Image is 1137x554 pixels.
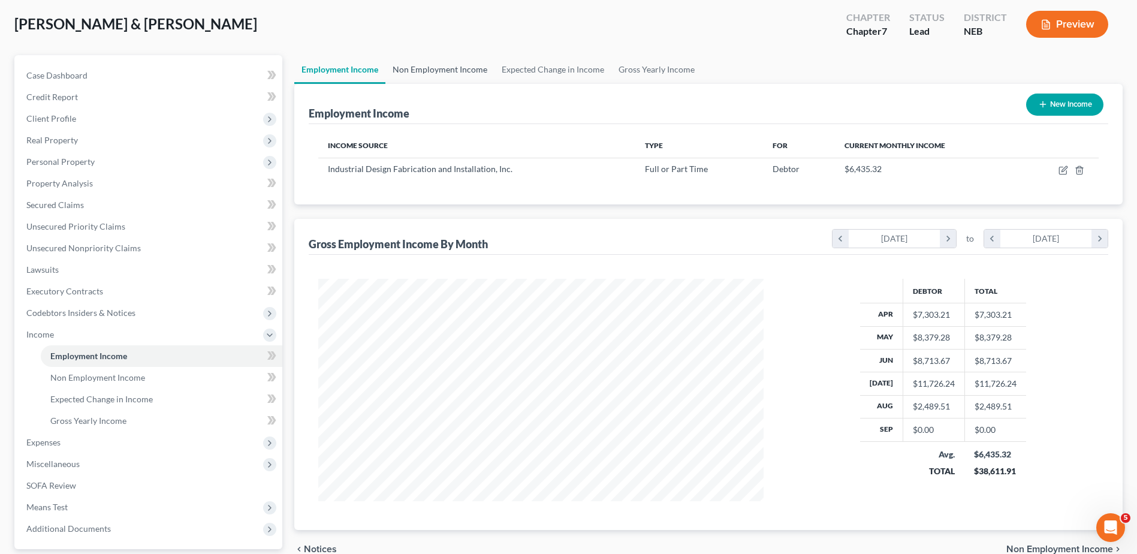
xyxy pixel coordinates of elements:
a: Gross Yearly Income [611,55,702,84]
a: Executory Contracts [17,281,282,302]
span: Additional Documents [26,523,111,534]
span: Codebtors Insiders & Notices [26,308,135,318]
span: to [966,233,974,245]
th: Aug [860,395,903,418]
td: $11,726.24 [964,372,1026,395]
div: Lead [909,25,945,38]
div: Employment Income [309,106,409,121]
div: $7,303.21 [913,309,955,321]
button: chevron_left Notices [294,544,337,554]
span: Unsecured Priority Claims [26,221,125,231]
a: Non Employment Income [41,367,282,389]
div: $38,611.91 [974,465,1017,477]
span: 5 [1121,513,1130,523]
div: Avg. [912,448,955,460]
div: Gross Employment Income By Month [309,237,488,251]
span: Non Employment Income [50,372,145,383]
i: chevron_right [940,230,956,248]
div: Chapter [846,25,890,38]
div: $2,489.51 [913,401,955,413]
td: $0.00 [964,418,1026,441]
div: $8,379.28 [913,332,955,344]
i: chevron_right [1113,544,1123,554]
th: Total [964,279,1026,303]
td: $8,713.67 [964,349,1026,372]
a: Case Dashboard [17,65,282,86]
a: Unsecured Nonpriority Claims [17,237,282,259]
div: Chapter [846,11,890,25]
span: Gross Yearly Income [50,415,126,426]
span: Client Profile [26,113,76,124]
th: Apr [860,303,903,326]
th: Jun [860,349,903,372]
span: Employment Income [50,351,127,361]
span: Income Source [328,141,388,150]
span: Type [645,141,663,150]
div: [DATE] [1000,230,1092,248]
a: Employment Income [41,345,282,367]
i: chevron_left [833,230,849,248]
div: TOTAL [912,465,955,477]
div: NEB [964,25,1007,38]
span: Current Monthly Income [845,141,945,150]
span: Debtor [773,164,800,174]
td: $7,303.21 [964,303,1026,326]
i: chevron_left [984,230,1000,248]
a: Unsecured Priority Claims [17,216,282,237]
div: District [964,11,1007,25]
a: Gross Yearly Income [41,410,282,432]
span: Credit Report [26,92,78,102]
span: Executory Contracts [26,286,103,296]
a: SOFA Review [17,475,282,496]
div: $0.00 [913,424,955,436]
span: Means Test [26,502,68,512]
th: [DATE] [860,372,903,395]
span: Unsecured Nonpriority Claims [26,243,141,253]
th: Sep [860,418,903,441]
div: [DATE] [849,230,940,248]
a: Expected Change in Income [41,389,282,410]
span: For [773,141,788,150]
span: Miscellaneous [26,459,80,469]
th: Debtor [903,279,964,303]
span: Income [26,329,54,339]
span: Full or Part Time [645,164,708,174]
i: chevron_right [1091,230,1108,248]
span: Personal Property [26,156,95,167]
a: Credit Report [17,86,282,108]
span: Secured Claims [26,200,84,210]
div: $11,726.24 [913,378,955,390]
div: $8,713.67 [913,355,955,367]
button: New Income [1026,94,1103,116]
span: $6,435.32 [845,164,882,174]
span: Notices [304,544,337,554]
button: Non Employment Income chevron_right [1006,544,1123,554]
span: Real Property [26,135,78,145]
span: Property Analysis [26,178,93,188]
button: Preview [1026,11,1108,38]
a: Expected Change in Income [494,55,611,84]
span: Lawsuits [26,264,59,275]
div: Status [909,11,945,25]
a: Secured Claims [17,194,282,216]
span: 7 [882,25,887,37]
span: Industrial Design Fabrication and Installation, Inc. [328,164,512,174]
span: [PERSON_NAME] & [PERSON_NAME] [14,15,257,32]
span: Expenses [26,437,61,447]
span: SOFA Review [26,480,76,490]
td: $8,379.28 [964,326,1026,349]
a: Non Employment Income [385,55,494,84]
span: Case Dashboard [26,70,88,80]
i: chevron_left [294,544,304,554]
th: May [860,326,903,349]
a: Lawsuits [17,259,282,281]
a: Property Analysis [17,173,282,194]
td: $2,489.51 [964,395,1026,418]
a: Employment Income [294,55,385,84]
span: Expected Change in Income [50,394,153,404]
iframe: Intercom live chat [1096,513,1125,542]
span: Non Employment Income [1006,544,1113,554]
div: $6,435.32 [974,448,1017,460]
